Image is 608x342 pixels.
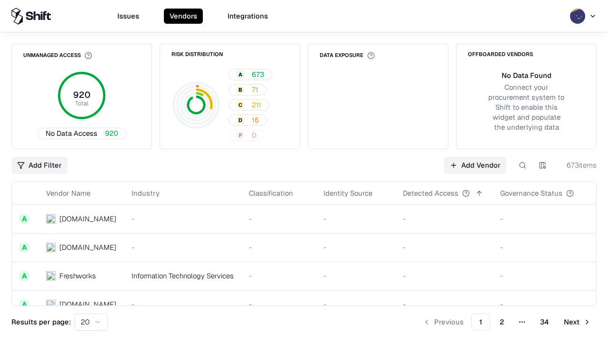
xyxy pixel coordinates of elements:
[403,271,485,281] div: -
[228,99,269,111] button: C211
[59,299,116,309] div: [DOMAIN_NAME]
[19,271,29,281] div: A
[171,52,223,57] div: Risk Distribution
[19,214,29,224] div: A
[105,128,118,138] span: 920
[417,313,597,331] nav: pagination
[252,85,258,95] span: 71
[403,242,485,252] div: -
[132,299,234,309] div: -
[228,84,266,95] button: B71
[132,188,160,198] div: Industry
[323,188,372,198] div: Identity Source
[249,214,308,224] div: -
[559,160,597,170] div: 673 items
[46,214,56,224] img: intrado.com
[403,188,458,198] div: Detected Access
[19,300,29,309] div: A
[323,299,388,309] div: -
[471,313,490,331] button: 1
[320,52,375,59] div: Data Exposure
[73,89,90,100] tspan: 920
[323,214,388,224] div: -
[112,9,145,24] button: Issues
[500,242,589,252] div: -
[46,271,56,281] img: Freshworks
[323,242,388,252] div: -
[46,128,97,138] span: No Data Access
[252,115,259,125] span: 16
[492,313,512,331] button: 2
[59,242,116,252] div: [DOMAIN_NAME]
[228,69,272,80] button: A673
[500,188,562,198] div: Governance Status
[46,188,90,198] div: Vendor Name
[46,243,56,252] img: primesec.co.il
[252,100,261,110] span: 211
[46,300,56,309] img: wixanswers.com
[249,299,308,309] div: -
[323,271,388,281] div: -
[75,99,88,107] tspan: Total
[252,69,264,79] span: 673
[222,9,274,24] button: Integrations
[132,242,234,252] div: -
[11,157,67,174] button: Add Filter
[164,9,203,24] button: Vendors
[500,271,589,281] div: -
[11,317,71,327] p: Results per page:
[237,86,244,94] div: B
[237,71,244,78] div: A
[237,116,244,124] div: D
[59,214,116,224] div: [DOMAIN_NAME]
[132,214,234,224] div: -
[444,157,506,174] a: Add Vendor
[487,82,566,133] div: Connect your procurement system to Shift to enable this widget and populate the underlying data
[249,242,308,252] div: -
[249,271,308,281] div: -
[59,271,96,281] div: Freshworks
[237,101,244,109] div: C
[403,299,485,309] div: -
[532,313,556,331] button: 34
[403,214,485,224] div: -
[228,114,267,126] button: D16
[500,214,589,224] div: -
[468,52,533,57] div: Offboarded Vendors
[249,188,293,198] div: Classification
[132,271,234,281] div: Information Technology Services
[23,52,92,59] div: Unmanaged Access
[19,243,29,252] div: A
[38,128,126,139] button: No Data Access920
[558,313,597,331] button: Next
[502,70,551,80] div: No Data Found
[500,299,589,309] div: -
